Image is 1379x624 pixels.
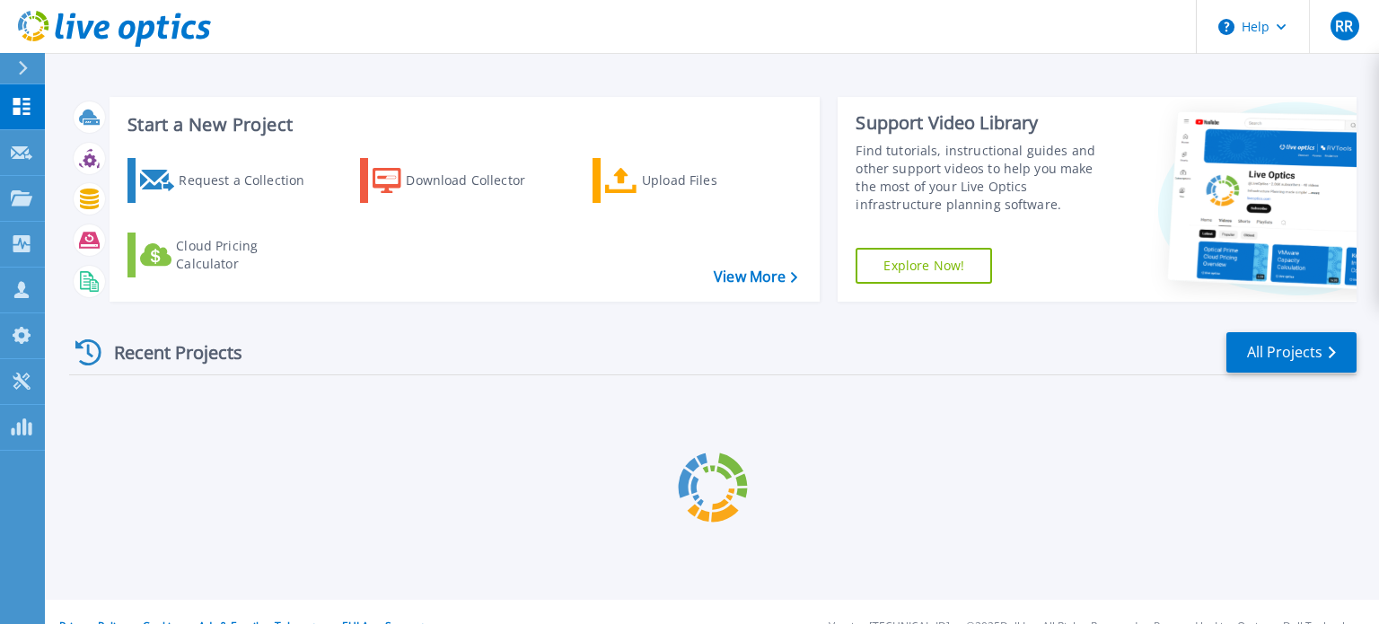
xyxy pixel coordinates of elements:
div: Upload Files [642,163,786,198]
div: Download Collector [406,163,549,198]
div: Cloud Pricing Calculator [176,237,320,273]
h3: Start a New Project [127,115,797,135]
div: Find tutorials, instructional guides and other support videos to help you make the most of your L... [856,142,1116,214]
a: All Projects [1226,332,1357,373]
span: RR [1335,19,1353,33]
a: Cloud Pricing Calculator [127,233,328,277]
div: Support Video Library [856,111,1116,135]
a: Download Collector [360,158,560,203]
a: View More [714,268,797,286]
a: Explore Now! [856,248,992,284]
div: Request a Collection [179,163,322,198]
a: Upload Files [593,158,793,203]
div: Recent Projects [69,330,267,374]
a: Request a Collection [127,158,328,203]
